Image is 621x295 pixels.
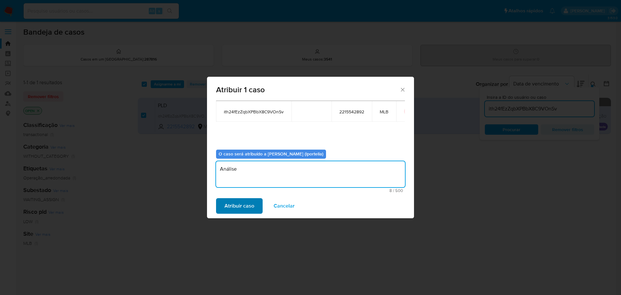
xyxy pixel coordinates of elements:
[339,109,364,115] span: 2215542892
[219,151,323,157] b: O caso será atribuído a [PERSON_NAME] (lportella)
[216,86,399,94] span: Atribuir 1 caso
[224,199,254,213] span: Atribuir caso
[274,199,295,213] span: Cancelar
[216,161,405,187] textarea: Análise
[216,198,263,214] button: Atribuir caso
[399,86,405,92] button: Fechar a janela
[404,108,412,115] button: icon-button
[207,77,414,218] div: assign-modal
[218,188,403,193] span: Máximo de 500 caracteres
[265,198,303,214] button: Cancelar
[224,109,284,115] span: ith24fEzZqbXPBbX8C9VOnSv
[380,109,388,115] span: MLB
